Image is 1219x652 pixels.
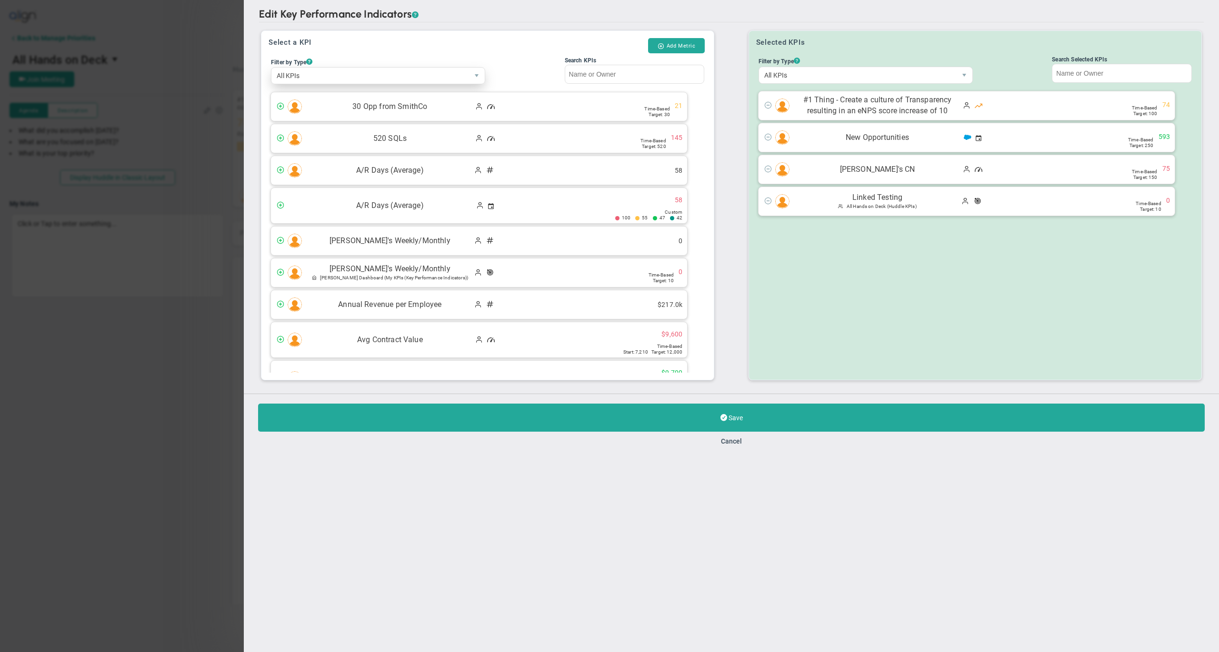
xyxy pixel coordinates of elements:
span: 30 [649,112,670,117]
span: Manually Updated [475,335,483,343]
span: Click to remove KPI Card [759,132,775,143]
div: Search Selected KPIs [1052,56,1192,63]
span: 250 [1129,143,1154,148]
img: Alex Abramson [288,266,302,280]
span: 55 [642,215,648,221]
span: (Huddle KPIs) [887,204,917,209]
span: Critical Number [975,166,982,173]
div: Target Option [644,106,670,112]
div: Target Option [640,138,666,144]
span: 21 [675,101,682,110]
span: A/R Days (Average) [307,165,473,176]
button: Cancel [721,437,742,445]
div: Target Option [623,344,682,349]
span: 150 [1133,175,1158,180]
span: 47 [659,215,665,221]
input: Search Selected KPIs [1052,64,1192,83]
span: Manually Updated [475,102,483,109]
span: New Opportunities [794,132,961,143]
span: 74 [1162,100,1170,109]
span: Actions (QTR) [976,134,981,143]
span: 520 [642,144,666,149]
span: 0 [679,267,682,277]
span: 12,000 [651,349,682,355]
span: Company Priority [975,102,982,109]
div: Filter by Type [759,56,973,66]
span: select [956,67,972,83]
div: Search KPIs [565,57,705,64]
div: Target Option [649,272,674,278]
div: Target Option [1132,105,1158,111]
span: Save [729,414,743,422]
span: All KPIs [271,68,469,84]
img: Katie Williams [775,162,789,177]
span: 75 [1162,164,1170,173]
div: Target Option [1132,169,1158,175]
span: Manually Updated [474,166,482,173]
span: No Owner [288,198,307,213]
span: Linked Testing [794,192,961,203]
span: Manually Updated [963,165,970,172]
span: All KPIs [759,67,956,83]
img: Tom Johnson [288,163,302,178]
span: Metric with Target [486,268,494,276]
span: [PERSON_NAME]'s Weekly/Monthly [307,236,473,247]
h2: Edit Key Performance Indicators [259,8,1204,22]
span: Manually Updated [963,101,970,109]
div: Target Option [615,209,682,215]
span: Manually Updated [474,236,482,244]
span: Click to remove KPI Card [759,164,775,175]
span: Critical Number [487,135,495,142]
span: $217,000 [658,300,682,309]
span: Manually Updated [476,201,484,208]
img: Alex Abramson [288,234,302,248]
span: Click to remove KPI Card [759,196,775,207]
span: Avg Contract Value [307,335,473,346]
img: Alex Abramson [288,99,302,114]
span: $9,700 [661,368,682,377]
span: 593 [1159,132,1170,141]
span: select [469,68,485,84]
div: Target Option [1128,137,1154,143]
span: [PERSON_NAME]'s Weekly/Monthly [307,264,473,275]
button: Save [258,404,1205,432]
img: Tom Johnson [288,297,302,312]
div: Filter by Type [271,57,485,67]
span: [PERSON_NAME] Dashboard [320,275,383,280]
span: 58 [675,196,682,205]
span: 58 [675,166,682,175]
img: Alex Abramson [775,194,789,208]
img: Jane Wilson [775,130,789,145]
button: Add Metric [648,38,705,53]
span: Manually Updated [474,300,482,307]
div: Target Option [1136,201,1161,207]
span: 100 [1133,111,1158,116]
h3: Selected KPIs [756,38,805,47]
span: Manually Updated [474,268,482,276]
span: Metric [486,237,494,244]
span: Critical Number [487,336,495,344]
span: All Hands on Deck [847,204,886,209]
span: 30 Opp from SmithCo [307,101,473,112]
span: Annual Revenue per Employee [307,299,473,310]
img: Katie Williams [288,333,302,347]
span: Dashboard [312,275,317,280]
span: 0 [679,237,682,246]
span: Salesforce Enabled<br ></span>Sandbox: Quarterly Leads and Opportunities [964,134,971,141]
img: Alex Abramson [288,131,302,146]
span: Critical Number [487,103,495,110]
span: Manually Updated [961,197,969,204]
span: (My KPIs (Key Performance Indicators)) [384,275,468,280]
h3: Select a KPI [269,38,648,48]
span: 42 [677,215,682,221]
img: Mark Collins [775,99,789,113]
span: #1 Thing - Create a culture of Transparency resulting in an eNPS score increase of 10 [794,95,961,117]
img: Katie Williams [288,371,302,385]
input: Search KPIs [565,65,705,84]
span: 100 [622,215,630,221]
span: Metric with Target [974,197,981,205]
span: 10 [653,278,674,283]
span: 0 [1166,196,1170,205]
span: $9,600 [661,330,682,339]
span: Click to remove KPI Card [759,100,775,111]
